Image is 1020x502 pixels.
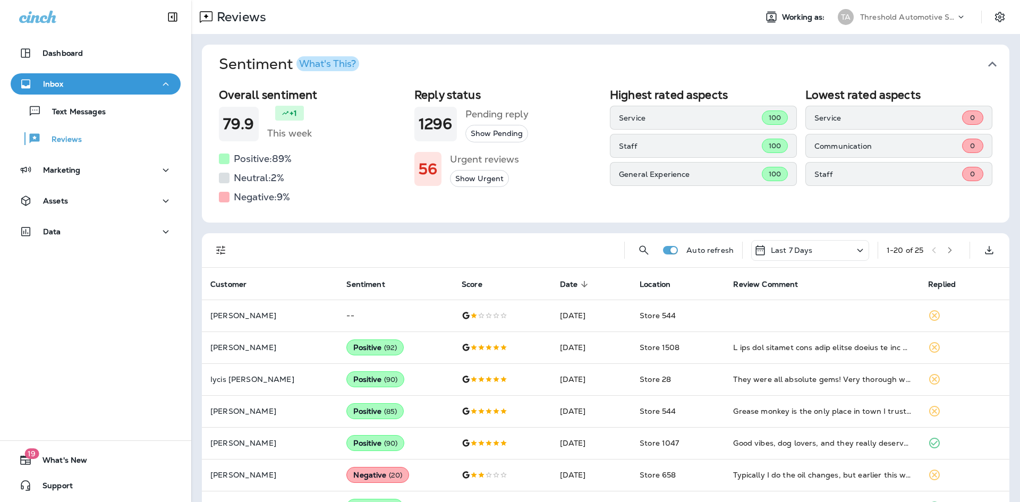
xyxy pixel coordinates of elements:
[223,115,254,133] h1: 79.9
[346,279,398,289] span: Sentiment
[462,279,496,289] span: Score
[970,169,975,178] span: 0
[805,88,992,101] h2: Lowest rated aspects
[733,279,812,289] span: Review Comment
[346,339,404,355] div: Positive
[384,407,397,416] span: ( 85 )
[733,406,911,416] div: Grease monkey is the only place in town I trust for oil changes. Great fast service.
[814,170,962,178] p: Staff
[414,88,601,101] h2: Reply status
[970,113,975,122] span: 0
[928,279,970,289] span: Replied
[384,343,397,352] span: ( 92 )
[11,475,181,496] button: Support
[640,375,671,384] span: Store 28
[210,279,260,289] span: Customer
[389,471,403,480] span: ( 20 )
[43,80,63,88] p: Inbox
[210,311,329,320] p: [PERSON_NAME]
[11,73,181,95] button: Inbox
[450,170,509,188] button: Show Urgent
[860,13,956,21] p: Threshold Automotive Service dba Grease Monkey
[928,280,956,289] span: Replied
[640,311,676,320] span: Store 544
[970,141,975,150] span: 0
[346,403,404,419] div: Positive
[41,107,106,117] p: Text Messages
[551,300,631,331] td: [DATE]
[219,55,359,73] h1: Sentiment
[610,88,797,101] h2: Highest rated aspects
[640,438,679,448] span: Store 1047
[462,280,482,289] span: Score
[267,125,312,142] h5: This week
[212,9,266,25] p: Reviews
[32,481,73,494] span: Support
[290,108,297,118] p: +1
[838,9,854,25] div: TA
[619,170,762,178] p: General Experience
[384,375,398,384] span: ( 90 )
[769,113,781,122] span: 100
[769,141,781,150] span: 100
[11,221,181,242] button: Data
[24,448,39,459] span: 19
[733,280,798,289] span: Review Comment
[979,240,1000,261] button: Export as CSV
[619,142,762,150] p: Staff
[219,88,406,101] h2: Overall sentiment
[782,13,827,22] span: Working as:
[210,439,329,447] p: [PERSON_NAME]
[234,189,290,206] h5: Negative: 9 %
[210,45,1018,84] button: SentimentWhat's This?
[41,135,82,145] p: Reviews
[551,395,631,427] td: [DATE]
[210,343,329,352] p: [PERSON_NAME]
[42,49,83,57] p: Dashboard
[419,115,453,133] h1: 1296
[11,127,181,150] button: Reviews
[551,459,631,491] td: [DATE]
[202,84,1009,223] div: SentimentWhat's This?
[686,246,734,254] p: Auto refresh
[814,114,962,122] p: Service
[640,406,676,416] span: Store 544
[769,169,781,178] span: 100
[551,363,631,395] td: [DATE]
[551,427,631,459] td: [DATE]
[43,197,68,205] p: Assets
[11,449,181,471] button: 19What's New
[990,7,1009,27] button: Settings
[299,59,356,69] div: What's This?
[733,470,911,480] div: Typically I do the oil changes, but earlier this week my wife who works 20 miles away got a low t...
[733,374,911,385] div: They were all absolute gems! Very thorough with their job, gave great recommendations without bei...
[619,114,762,122] p: Service
[560,280,578,289] span: Date
[640,343,679,352] span: Store 1508
[346,371,404,387] div: Positive
[551,331,631,363] td: [DATE]
[11,42,181,64] button: Dashboard
[814,142,962,150] p: Communication
[210,407,329,415] p: [PERSON_NAME]
[633,240,654,261] button: Search Reviews
[384,439,398,448] span: ( 90 )
[640,280,670,289] span: Location
[419,160,437,178] h1: 56
[346,467,409,483] div: Negative
[733,342,911,353] div: I saw the special they were having online if you book your appointment that way, so I had to jump...
[640,470,676,480] span: Store 658
[296,56,359,71] button: What's This?
[771,246,813,254] p: Last 7 Days
[733,438,911,448] div: Good vibes, dog lovers, and they really deserve some love for being on the spot and present. Amaz...
[465,125,528,142] button: Show Pending
[560,279,592,289] span: Date
[43,227,61,236] p: Data
[346,280,385,289] span: Sentiment
[43,166,80,174] p: Marketing
[465,106,529,123] h5: Pending reply
[11,190,181,211] button: Assets
[640,279,684,289] span: Location
[887,246,923,254] div: 1 - 20 of 25
[234,150,292,167] h5: Positive: 89 %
